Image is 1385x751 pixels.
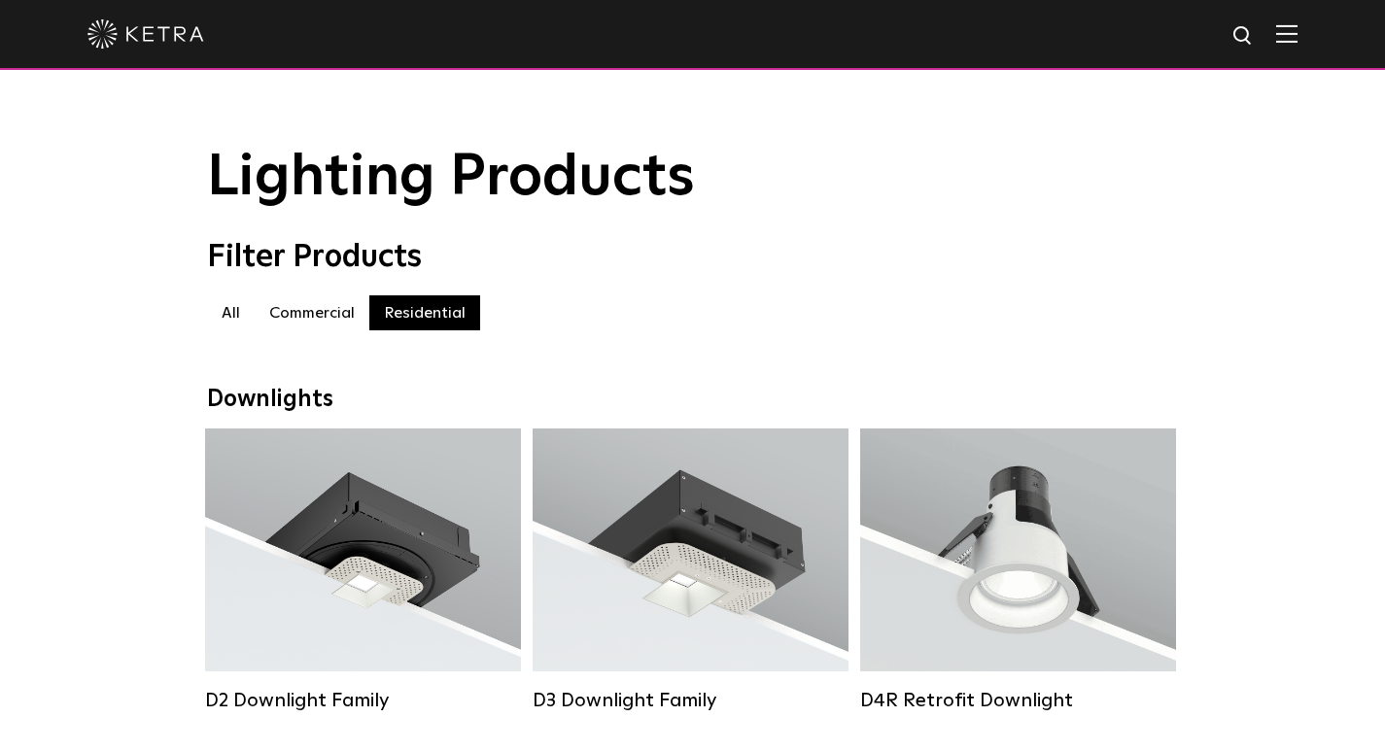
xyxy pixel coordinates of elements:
div: Downlights [207,386,1179,414]
label: Residential [369,295,480,330]
img: ketra-logo-2019-white [87,19,204,49]
img: Hamburger%20Nav.svg [1276,24,1298,43]
a: D2 Downlight Family Lumen Output:1200Colors:White / Black / Gloss Black / Silver / Bronze / Silve... [205,428,521,712]
label: All [207,295,255,330]
span: Lighting Products [207,149,695,207]
div: Filter Products [207,239,1179,276]
a: D4R Retrofit Downlight Lumen Output:800Colors:White / BlackBeam Angles:15° / 25° / 40° / 60°Watta... [860,428,1176,712]
img: search icon [1231,24,1256,49]
a: D3 Downlight Family Lumen Output:700 / 900 / 1100Colors:White / Black / Silver / Bronze / Paintab... [533,428,848,712]
div: D3 Downlight Family [533,689,848,712]
div: D4R Retrofit Downlight [860,689,1176,712]
div: D2 Downlight Family [205,689,521,712]
label: Commercial [255,295,369,330]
